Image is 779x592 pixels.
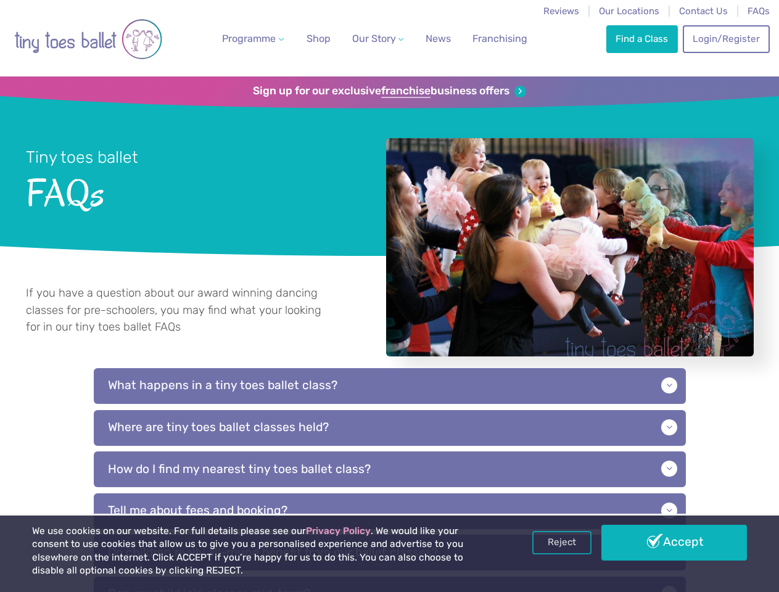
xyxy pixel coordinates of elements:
span: Shop [307,33,331,44]
span: FAQs [26,168,353,214]
a: Login/Register [683,25,769,52]
strong: franchise [381,84,431,98]
p: Tell me about fees and booking? [94,493,686,529]
a: Contact Us [679,6,728,17]
a: Franchising [468,27,532,51]
small: Tiny toes ballet [26,147,138,167]
img: tiny toes ballet [14,8,162,70]
a: Reviews [543,6,579,17]
a: Shop [302,27,336,51]
a: Find a Class [606,25,678,52]
a: Reject [532,531,591,554]
p: Where are tiny toes ballet classes held? [94,410,686,446]
a: Sign up for our exclusivefranchisebusiness offers [253,84,526,98]
span: Our Story [352,33,396,44]
a: Privacy Policy [306,525,371,536]
a: Accept [601,525,747,561]
p: How do I find my nearest tiny toes ballet class? [94,451,686,487]
p: If you have a question about our award winning dancing classes for pre-schoolers, you may find wh... [26,285,332,336]
a: News [421,27,456,51]
a: Programme [217,27,289,51]
span: Franchising [472,33,527,44]
a: FAQs [748,6,770,17]
p: What happens in a tiny toes ballet class? [94,368,686,404]
span: Programme [222,33,276,44]
p: We use cookies on our website. For full details please see our . We would like your consent to us... [32,525,497,578]
a: Our Story [347,27,408,51]
a: Our Locations [599,6,659,17]
span: News [426,33,451,44]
